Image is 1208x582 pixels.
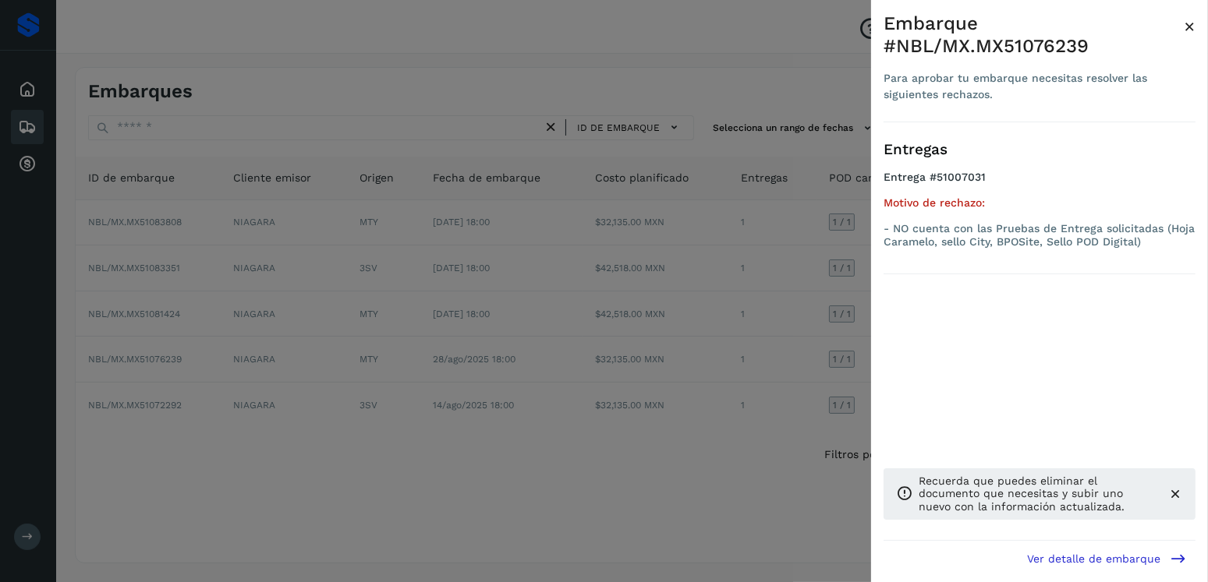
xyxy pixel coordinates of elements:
span: Ver detalle de embarque [1027,553,1160,564]
button: Ver detalle de embarque [1018,541,1196,576]
p: Recuerda que puedes eliminar el documento que necesitas y subir uno nuevo con la información actu... [919,474,1155,513]
h3: Entregas [884,141,1196,159]
p: - NO cuenta con las Pruebas de Entrega solicitadas (Hoja Caramelo, sello City, BPOSite, Sello POD... [884,222,1196,249]
div: Para aprobar tu embarque necesitas resolver las siguientes rechazos. [884,70,1184,103]
h4: Entrega #51007031 [884,171,1196,196]
span: × [1184,16,1196,37]
button: Close [1184,12,1196,41]
h5: Motivo de rechazo: [884,196,1196,210]
div: Embarque #NBL/MX.MX51076239 [884,12,1184,58]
